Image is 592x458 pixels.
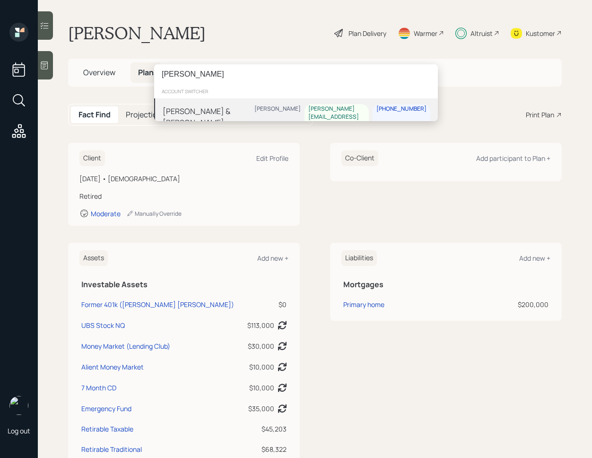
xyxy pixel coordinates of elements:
[154,84,438,98] div: account switcher
[376,105,427,113] div: [PHONE_NUMBER]
[254,105,301,113] div: [PERSON_NAME]
[163,106,251,128] div: [PERSON_NAME] & [PERSON_NAME]
[154,64,438,84] input: Type a command or search…
[308,105,365,129] div: [PERSON_NAME][EMAIL_ADDRESS][DOMAIN_NAME]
